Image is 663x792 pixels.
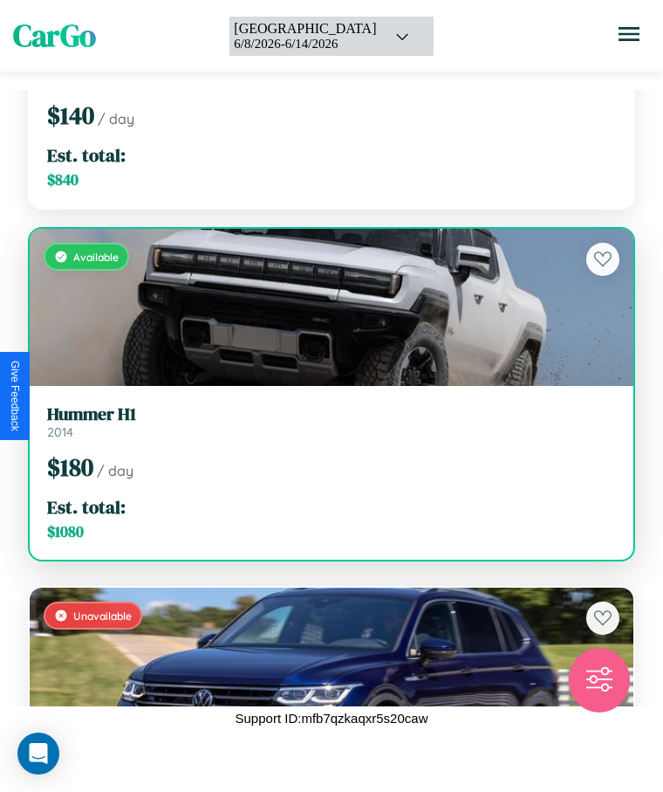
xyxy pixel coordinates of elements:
div: 6 / 8 / 2026 - 6 / 14 / 2026 [234,37,376,52]
div: [GEOGRAPHIC_DATA] [234,21,376,37]
span: $ 140 [47,99,94,132]
span: $ 180 [47,451,93,484]
span: / day [98,110,134,127]
span: $ 1080 [47,521,84,542]
div: Open Intercom Messenger [17,733,59,775]
span: Unavailable [73,609,132,623]
span: Est. total: [47,494,126,520]
div: Give Feedback [9,361,21,431]
span: / day [97,462,133,479]
p: Support ID: mfb7qzkaqxr5s20caw [236,706,428,730]
span: 2014 [47,424,73,440]
span: CarGo [13,15,96,57]
span: $ 840 [47,169,79,190]
a: Hummer H12014 [47,403,616,440]
span: Available [73,251,119,264]
span: Est. total: [47,142,126,168]
h3: Hummer H1 [47,403,616,424]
